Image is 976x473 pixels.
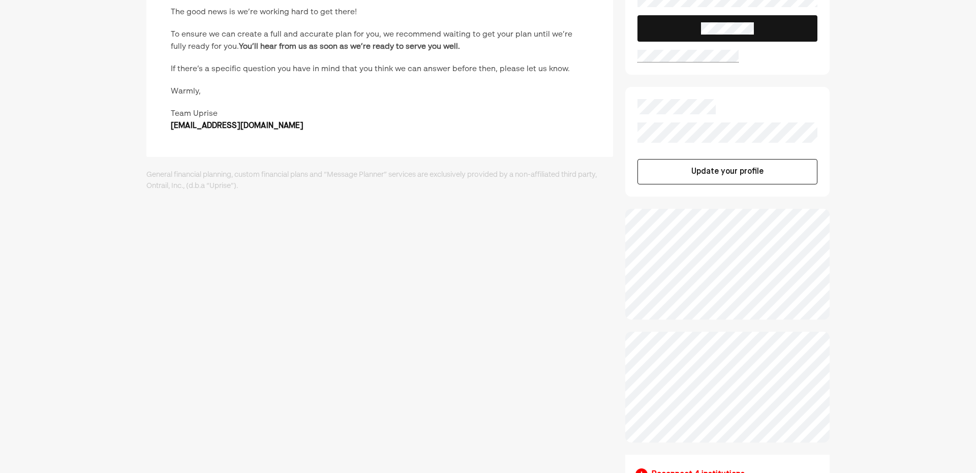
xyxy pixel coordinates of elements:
[171,108,589,120] div: Team Uprise
[171,120,303,132] div: [EMAIL_ADDRESS][DOMAIN_NAME]
[239,43,460,50] b: You’ll hear from us as soon as we’re ready to serve you well.
[637,159,817,184] button: Update your profile
[171,63,589,75] div: If there’s a specific question you have in mind that you think we can answer before then, please ...
[146,169,613,192] div: General financial planning, custom financial plans and “Message Planner” services are exclusively...
[171,85,589,98] div: Warmly,
[171,6,589,18] div: The good news is we’re working hard to get there!
[171,28,589,53] div: To ensure we can create a full and accurate plan for you, we recommend waiting to get your plan u...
